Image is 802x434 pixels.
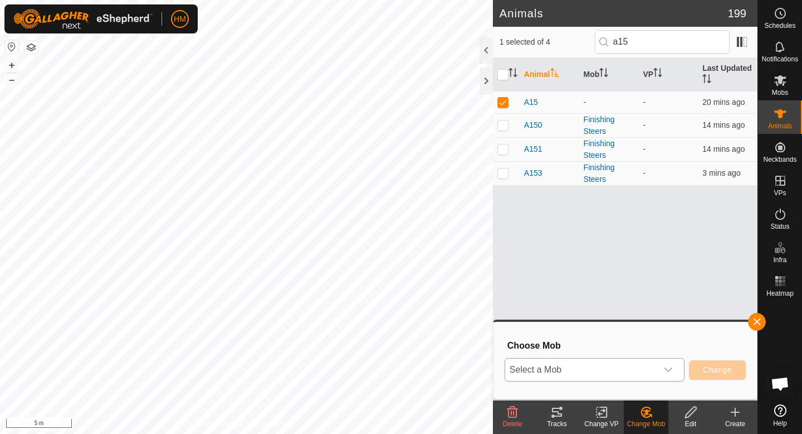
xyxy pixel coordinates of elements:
button: + [5,59,18,72]
span: Mobs [772,89,788,96]
span: A150 [524,119,542,131]
app-display-virtual-paddock-transition: - [643,168,645,177]
div: - [584,97,634,108]
h3: Choose Mob [507,340,746,351]
p-sorticon: Activate to sort [653,70,662,79]
span: 23 Sept 2025, 7:27 am [702,168,740,177]
span: Infra [773,257,786,263]
span: Animals [768,123,792,129]
app-display-virtual-paddock-transition: - [643,98,645,107]
div: Finishing Steers [584,162,634,185]
span: 23 Sept 2025, 7:17 am [702,120,745,129]
span: A15 [524,97,538,108]
div: Create [713,419,757,429]
span: Delete [503,420,522,428]
div: Change Mob [624,419,668,429]
span: Notifications [762,56,798,62]
div: dropdown trigger [657,359,679,381]
span: A153 [524,167,542,179]
button: Reset Map [5,40,18,54]
th: Animal [520,58,579,91]
a: Contact Us [257,419,290,430]
div: Change VP [579,419,624,429]
span: 23 Sept 2025, 7:11 am [702,98,745,107]
th: Mob [579,58,639,91]
span: HM [174,13,186,25]
p-sorticon: Activate to sort [550,70,559,79]
span: Status [770,223,789,230]
div: Edit [668,419,713,429]
span: Heatmap [766,290,794,297]
button: – [5,73,18,86]
button: Change [689,360,746,380]
input: Search (S) [595,30,730,54]
app-display-virtual-paddock-transition: - [643,144,645,153]
span: Schedules [764,22,795,29]
div: Finishing Steers [584,114,634,137]
a: Privacy Policy [202,419,244,430]
p-sorticon: Activate to sort [599,70,608,79]
span: 23 Sept 2025, 7:17 am [702,144,745,153]
span: VPs [774,190,786,196]
button: Map Layers [25,41,38,54]
a: Help [758,400,802,431]
p-sorticon: Activate to sort [702,76,711,85]
span: 1 selected of 4 [500,36,595,48]
span: 199 [728,5,746,22]
th: VP [638,58,698,91]
span: A151 [524,143,542,155]
img: Gallagher Logo [13,9,153,29]
div: Finishing Steers [584,138,634,161]
div: Open chat [764,367,797,401]
p-sorticon: Activate to sort [508,70,517,79]
h2: Animals [500,7,728,20]
th: Last Updated [698,58,757,91]
app-display-virtual-paddock-transition: - [643,120,645,129]
span: Change [703,365,732,374]
span: Neckbands [763,156,796,163]
div: Tracks [535,419,579,429]
span: Select a Mob [505,359,657,381]
span: Help [773,420,787,427]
